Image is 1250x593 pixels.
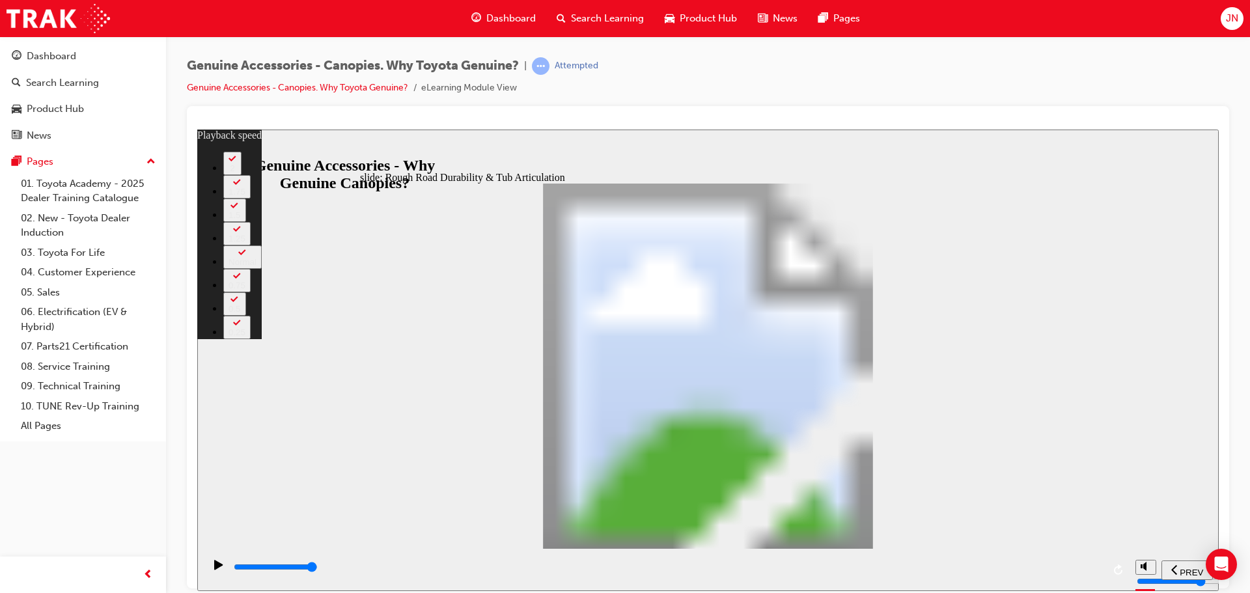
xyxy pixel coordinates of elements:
[1206,549,1237,580] div: Open Intercom Messenger
[16,376,161,396] a: 09. Technical Training
[964,431,1016,450] button: previous
[16,302,161,337] a: 06. Electrification (EV & Hybrid)
[833,11,860,26] span: Pages
[758,10,768,27] span: news-icon
[773,11,798,26] span: News
[471,10,481,27] span: guage-icon
[524,59,527,74] span: |
[26,76,99,90] div: Search Learning
[818,10,828,27] span: pages-icon
[654,5,747,32] a: car-iconProduct Hub
[939,447,1023,457] input: volume
[16,396,161,417] a: 10. TUNE Rev-Up Training
[16,262,161,283] a: 04. Customer Experience
[146,154,156,171] span: up-icon
[187,82,408,93] a: Genuine Accessories - Canopies. Why Toyota Genuine?
[7,419,932,462] div: playback controls
[16,208,161,243] a: 02. New - Toyota Dealer Induction
[31,34,39,44] div: 2
[912,431,932,450] button: replay
[36,432,120,443] input: slide progress
[982,438,1006,448] span: PREV
[557,10,566,27] span: search-icon
[5,71,161,95] a: Search Learning
[12,51,21,62] span: guage-icon
[7,4,110,33] img: Trak
[7,430,29,452] button: play/pause
[1221,7,1243,30] button: JN
[555,60,598,72] div: Attempted
[486,11,536,26] span: Dashboard
[12,156,21,168] span: pages-icon
[12,130,21,142] span: news-icon
[27,128,51,143] div: News
[5,42,161,150] button: DashboardSearch LearningProduct HubNews
[143,567,153,583] span: prev-icon
[461,5,546,32] a: guage-iconDashboard
[571,11,644,26] span: Search Learning
[546,5,654,32] a: search-iconSearch Learning
[532,57,549,75] span: learningRecordVerb_ATTEMPT-icon
[16,357,161,377] a: 08. Service Training
[747,5,808,32] a: news-iconNews
[27,102,84,117] div: Product Hub
[16,337,161,357] a: 07. Parts21 Certification
[680,11,737,26] span: Product Hub
[938,419,958,462] div: misc controls
[665,10,674,27] span: car-icon
[938,430,959,445] button: volume
[808,5,870,32] a: pages-iconPages
[16,283,161,303] a: 05. Sales
[5,150,161,174] button: Pages
[964,419,1016,462] nav: slide navigation
[16,174,161,208] a: 01. Toyota Academy - 2025 Dealer Training Catalogue
[12,103,21,115] span: car-icon
[27,154,53,169] div: Pages
[12,77,21,89] span: search-icon
[1226,11,1238,26] span: JN
[5,124,161,148] a: News
[187,59,519,74] span: Genuine Accessories - Canopies. Why Toyota Genuine?
[421,81,517,96] li: eLearning Module View
[16,243,161,263] a: 03. Toyota For Life
[5,97,161,121] a: Product Hub
[16,416,161,436] a: All Pages
[27,49,76,64] div: Dashboard
[5,44,161,68] a: Dashboard
[26,22,44,46] button: 2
